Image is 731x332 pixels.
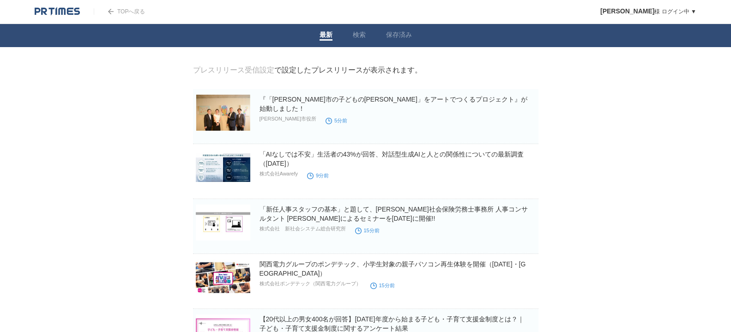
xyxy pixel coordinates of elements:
span: [PERSON_NAME] [600,7,654,15]
a: プレスリリース受信設定 [193,66,274,74]
a: 「新任人事スタッフの基本」と題して、[PERSON_NAME]社会保険労務士事務所 人事コンサルタント [PERSON_NAME]によるセミナーを[DATE]に開催!! [260,205,528,222]
img: 『「宮崎市の子どもの未来」をアートでつくるプロジェクト』が始動しました！ [196,95,250,131]
time: 9分前 [307,173,329,178]
a: TOPへ戻る [94,8,145,15]
a: 【20代以上の男女400名が回答】[DATE]年度から始まる子ども・子育て支援金制度とは？｜子ども・子育て支援金制度に関するアンケート結果 [260,315,524,332]
img: 「新任人事スタッフの基本」と題して、斉藤社会保険労務士事務所 人事コンサルタント 斉藤 貴久氏によるセミナーを2025年9月25日(木)に開催!! [196,205,250,241]
img: 関西電力グループのポンデテック、小学生対象の親子パソコン再生体験を開催（2025年8月9日・グランフロント大阪） [196,260,250,296]
a: 「AIなしでは不安」生活者の43%が回答、対話型生成AIと人との関係性についての最新調査 （[DATE]） [260,151,524,167]
img: 「AIなしでは不安」生活者の43%が回答、対話型生成AIと人との関係性についての最新調査 （2025年8月） [196,150,250,186]
img: arrow.png [108,9,114,14]
time: 15分前 [370,283,395,288]
p: 株式会社 新社会システム総合研究所 [260,225,346,232]
a: [PERSON_NAME]様 ログイン中 ▼ [600,8,696,15]
a: 保存済み [386,31,412,41]
a: 検索 [353,31,366,41]
p: [PERSON_NAME]市役所 [260,115,316,122]
img: logo.png [35,7,80,16]
a: 関西電力グループのポンデテック、小学生対象の親子パソコン再生体験を開催（[DATE]・[GEOGRAPHIC_DATA]） [260,260,526,277]
a: 『「[PERSON_NAME]市の子どもの[PERSON_NAME]」をアートでつくるプロジェクト』が始動しました！ [260,96,527,112]
time: 5分前 [326,118,347,123]
a: 最新 [320,31,332,41]
div: で設定したプレスリリースが表示されます。 [193,66,422,75]
p: 株式会社ポンデテック（関西電力グループ） [260,280,361,287]
p: 株式会社Awarefy [260,170,298,177]
time: 15分前 [355,228,380,233]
